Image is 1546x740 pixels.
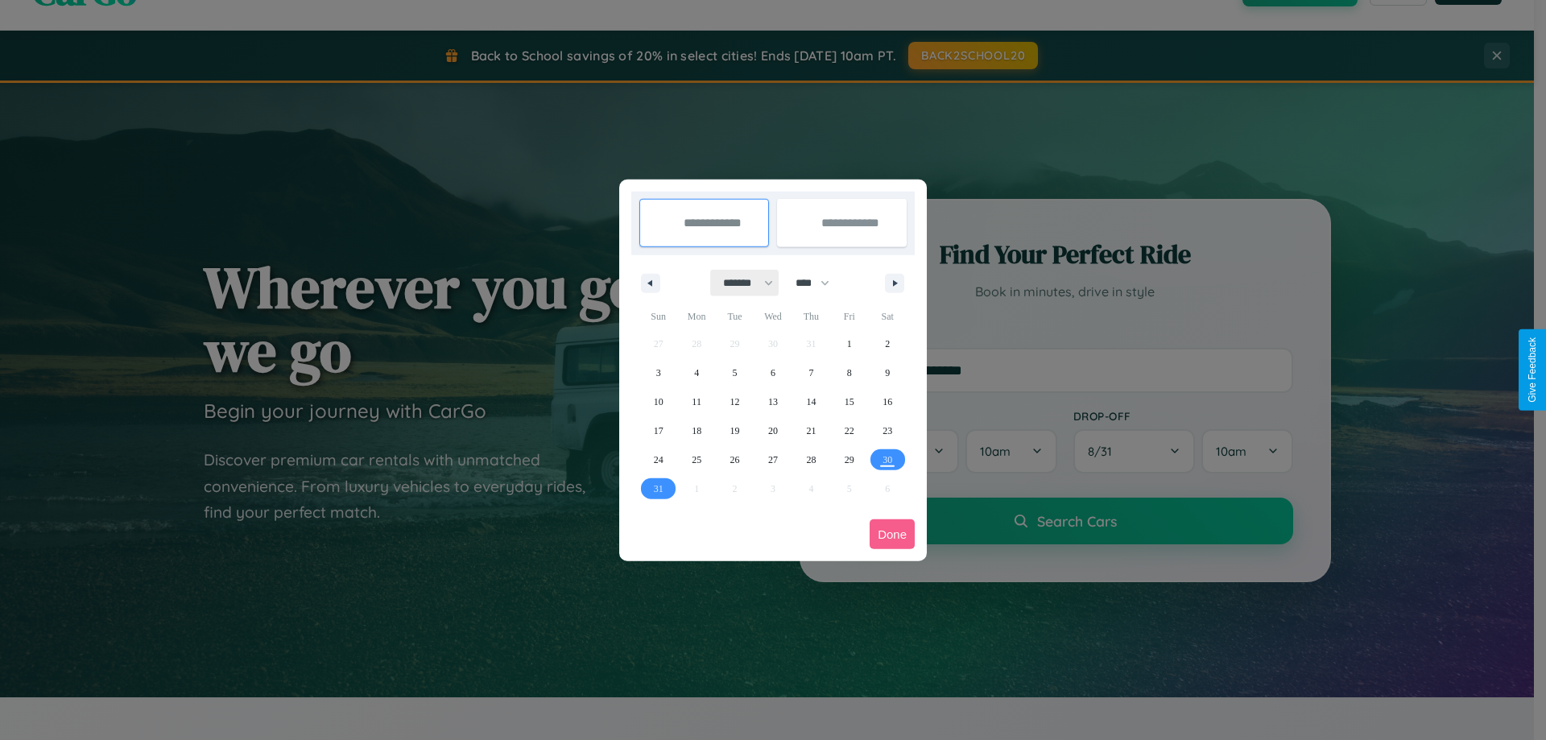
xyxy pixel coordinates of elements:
[754,387,792,416] button: 13
[654,416,663,445] span: 17
[806,416,816,445] span: 21
[730,387,740,416] span: 12
[883,387,892,416] span: 16
[806,445,816,474] span: 28
[716,416,754,445] button: 19
[845,387,854,416] span: 15
[808,358,813,387] span: 7
[754,304,792,329] span: Wed
[792,445,830,474] button: 28
[639,474,677,503] button: 31
[768,416,778,445] span: 20
[639,416,677,445] button: 17
[730,445,740,474] span: 26
[885,329,890,358] span: 2
[677,445,715,474] button: 25
[870,519,915,549] button: Done
[754,358,792,387] button: 6
[768,387,778,416] span: 13
[845,416,854,445] span: 22
[885,358,890,387] span: 9
[639,304,677,329] span: Sun
[869,304,907,329] span: Sat
[692,416,701,445] span: 18
[869,387,907,416] button: 16
[654,445,663,474] span: 24
[754,416,792,445] button: 20
[754,445,792,474] button: 27
[869,445,907,474] button: 30
[830,387,868,416] button: 15
[692,387,701,416] span: 11
[716,387,754,416] button: 12
[771,358,775,387] span: 6
[792,304,830,329] span: Thu
[692,445,701,474] span: 25
[694,358,699,387] span: 4
[883,416,892,445] span: 23
[830,445,868,474] button: 29
[806,387,816,416] span: 14
[677,304,715,329] span: Mon
[830,329,868,358] button: 1
[768,445,778,474] span: 27
[792,416,830,445] button: 21
[845,445,854,474] span: 29
[639,358,677,387] button: 3
[639,445,677,474] button: 24
[830,416,868,445] button: 22
[847,329,852,358] span: 1
[730,416,740,445] span: 19
[1527,337,1538,403] div: Give Feedback
[792,358,830,387] button: 7
[716,445,754,474] button: 26
[830,304,868,329] span: Fri
[677,358,715,387] button: 4
[716,358,754,387] button: 5
[733,358,738,387] span: 5
[847,358,852,387] span: 8
[654,387,663,416] span: 10
[656,358,661,387] span: 3
[716,304,754,329] span: Tue
[883,445,892,474] span: 30
[792,387,830,416] button: 14
[639,387,677,416] button: 10
[869,358,907,387] button: 9
[677,387,715,416] button: 11
[869,416,907,445] button: 23
[869,329,907,358] button: 2
[677,416,715,445] button: 18
[654,474,663,503] span: 31
[830,358,868,387] button: 8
